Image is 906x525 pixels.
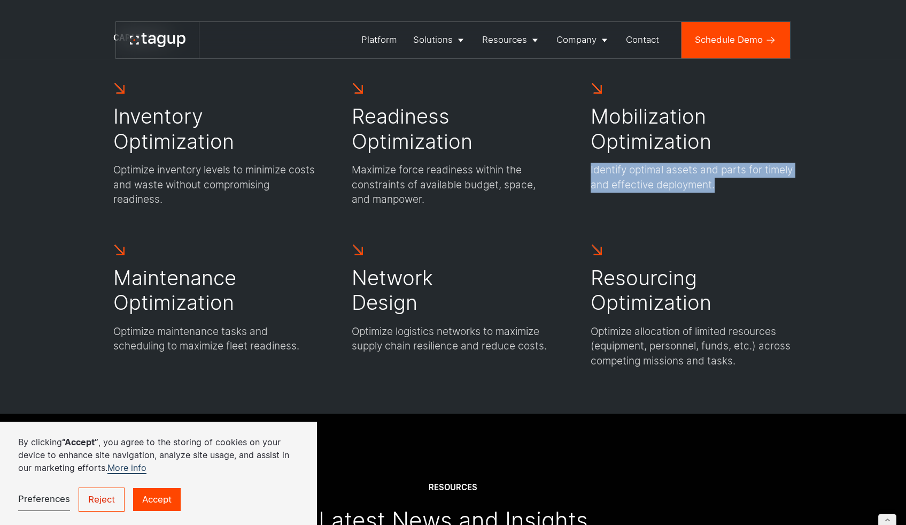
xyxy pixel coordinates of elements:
[626,33,659,47] div: Contact
[354,22,406,58] a: Platform
[113,163,316,207] p: Optimize inventory levels to minimize costs and waste without compromising readiness.
[113,265,236,315] h2: Maintenance Optimization
[591,265,711,315] h2: Resourcing Optimization
[352,163,554,207] p: Maximize force readiness within the constraints of available budget, space, and manpower.
[482,33,527,47] div: Resources
[618,22,668,58] a: Contact
[591,324,793,369] p: Optimize allocation of limited resources (equipment, personnel, funds, etc.) across competing mis...
[352,324,554,354] p: Optimize logistics networks to maximize supply chain resilience and reduce costs.
[548,22,618,58] a: Company
[18,488,70,511] a: Preferences
[113,324,316,354] p: Optimize maintenance tasks and scheduling to maximize fleet readiness.
[413,33,453,47] div: Solutions
[352,265,433,315] h2: Network Design
[682,22,790,58] a: Schedule Demo
[474,22,548,58] a: Resources
[695,33,763,47] div: Schedule Demo
[361,33,397,47] div: Platform
[133,488,181,511] a: Accept
[113,104,234,154] h2: Inventory Optimization
[18,436,299,474] p: By clicking , you agree to the storing of cookies on your device to enhance site navigation, anal...
[405,22,474,58] a: Solutions
[429,482,477,493] div: Resources
[107,462,146,474] a: More info
[352,104,473,154] h2: Readiness Optimization
[591,163,793,192] p: Identify optimal assets and parts for timely and effective deployment.
[591,104,711,154] h2: Mobilization Optimization
[62,437,98,447] strong: “Accept”
[79,488,125,511] a: Reject
[556,33,597,47] div: Company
